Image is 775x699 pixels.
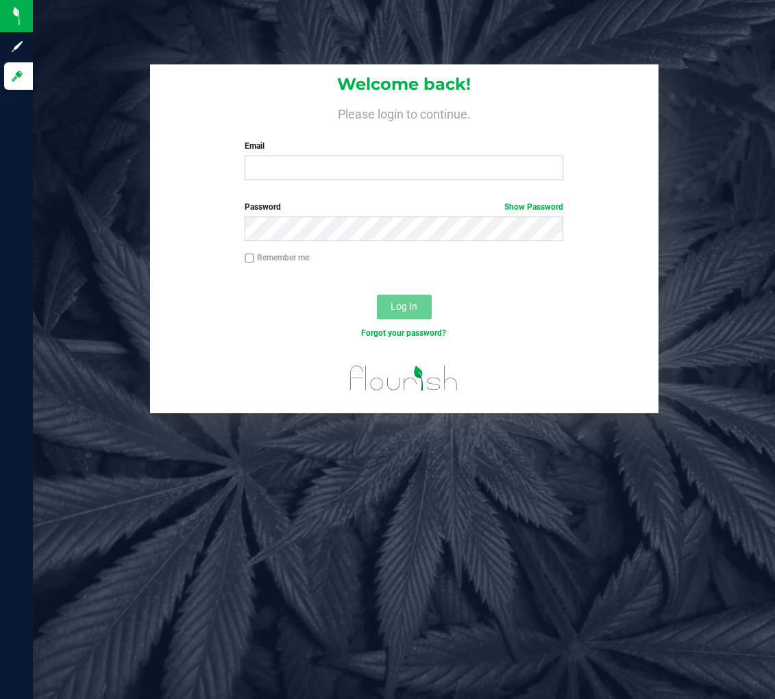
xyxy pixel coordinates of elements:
h4: Please login to continue. [150,104,659,121]
h1: Welcome back! [150,75,659,93]
label: Remember me [245,252,309,264]
input: Remember me [245,254,254,263]
inline-svg: Sign up [10,40,24,53]
label: Email [245,140,563,152]
a: Forgot your password? [361,328,446,338]
span: Password [245,202,281,212]
button: Log In [377,295,432,319]
span: Log In [391,301,417,312]
a: Show Password [504,202,563,212]
inline-svg: Log in [10,69,24,83]
img: flourish_logo.svg [341,354,468,403]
